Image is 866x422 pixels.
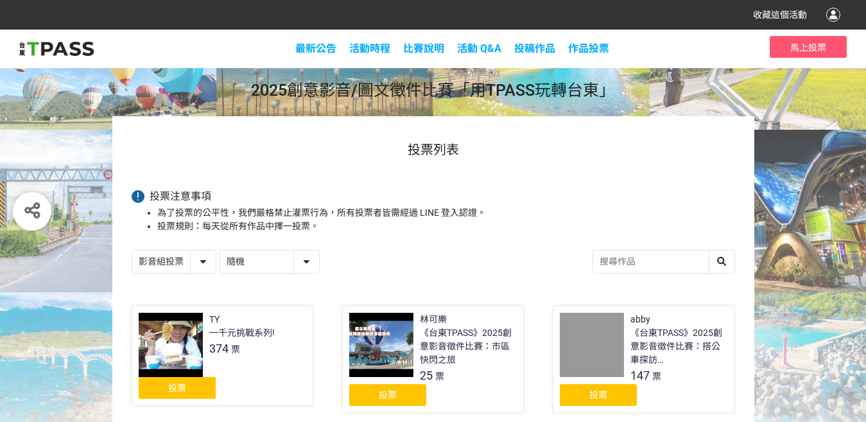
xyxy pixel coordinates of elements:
[420,313,447,326] div: 林可樂
[630,313,650,326] div: abby
[209,326,275,340] div: 一千元挑戰系列!
[295,42,336,55] a: 最新公告
[168,383,186,393] span: 投票
[132,142,735,157] h1: 投票列表
[251,81,615,100] span: 2025創意影音/圖文徵件比賽「用TPASS玩轉台東」
[379,390,397,400] span: 投票
[630,326,727,367] div: 《台東TPASS》2025創意影音徵件比賽：搭公車探訪[GEOGRAPHIC_DATA]店
[349,42,390,55] a: 活動時程
[630,369,650,382] span: 147
[553,306,734,413] a: abby《台東TPASS》2025創意影音徵件比賽：搭公車探訪[GEOGRAPHIC_DATA]店147票投票
[420,369,433,382] span: 25
[420,326,517,367] div: 《台東TPASS》2025創意影音徵件比賽：市區快閃之旅
[342,306,524,413] a: 林可樂《台東TPASS》2025創意影音徵件比賽：市區快閃之旅25票投票
[403,42,444,55] a: 比賽說明
[770,36,847,58] button: 馬上投票
[132,306,313,406] a: TY一千元挑戰系列!374票投票
[231,344,240,355] span: 票
[19,39,94,58] img: 2025創意影音/圖文徵件比賽「用TPASS玩轉台東」
[790,42,826,53] span: 馬上投票
[157,220,735,233] li: 投票規則：每天從所有作品中擇一投票。
[150,190,211,202] span: 投票注意事項
[652,371,661,382] span: 票
[514,42,555,55] span: 投稿作品
[157,206,735,220] li: 為了投票的公平性，我們嚴格禁止灌票行為，所有投票者皆需經過 LINE 登入認證。
[593,251,734,273] input: 搜尋作品
[457,42,501,55] a: 活動 Q&A
[753,10,807,20] span: 收藏這個活動
[589,390,607,400] span: 投票
[568,42,609,55] span: 作品投票
[209,313,220,326] div: TY
[209,342,229,355] span: 374
[435,371,444,382] span: 票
